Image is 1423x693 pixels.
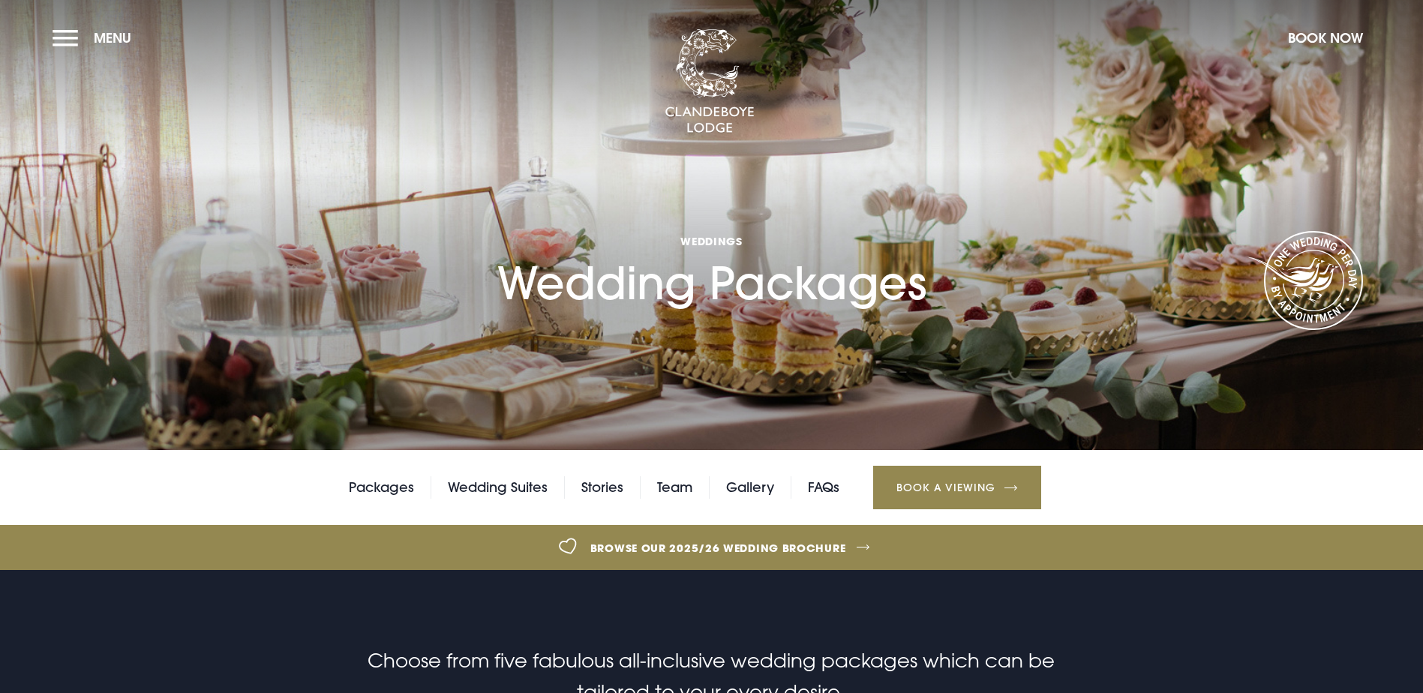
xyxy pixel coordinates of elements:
[349,476,414,499] a: Packages
[94,29,131,46] span: Menu
[808,476,839,499] a: FAQs
[448,476,548,499] a: Wedding Suites
[657,476,692,499] a: Team
[1280,22,1370,54] button: Book Now
[53,22,139,54] button: Menu
[665,29,755,134] img: Clandeboye Lodge
[726,476,774,499] a: Gallery
[873,466,1041,509] a: Book a Viewing
[497,148,926,309] h1: Wedding Packages
[581,476,623,499] a: Stories
[497,234,926,248] span: Weddings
